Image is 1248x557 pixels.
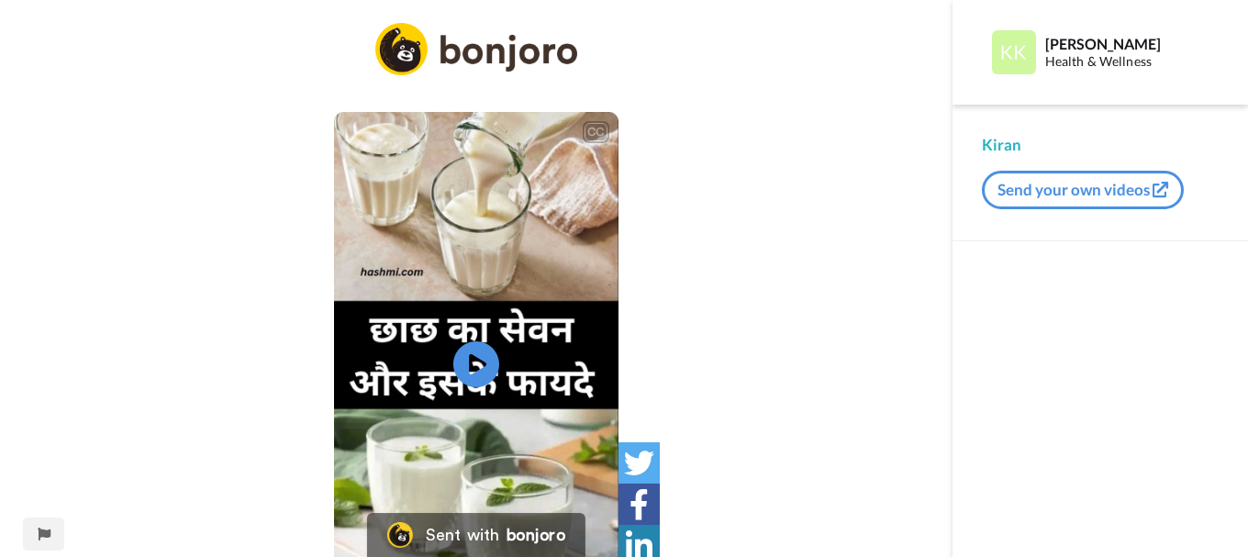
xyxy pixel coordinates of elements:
[387,522,413,548] img: Bonjoro Logo
[375,23,577,75] img: logo_full.png
[585,123,607,141] div: CC
[982,171,1184,209] button: Send your own videos
[1045,35,1218,52] div: [PERSON_NAME]
[367,513,585,557] a: Bonjoro LogoSent withbonjoro
[992,30,1036,74] img: Profile Image
[507,527,565,543] div: bonjoro
[426,527,499,543] div: Sent with
[1045,54,1218,70] div: Health & Wellness
[982,134,1219,156] div: Kiran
